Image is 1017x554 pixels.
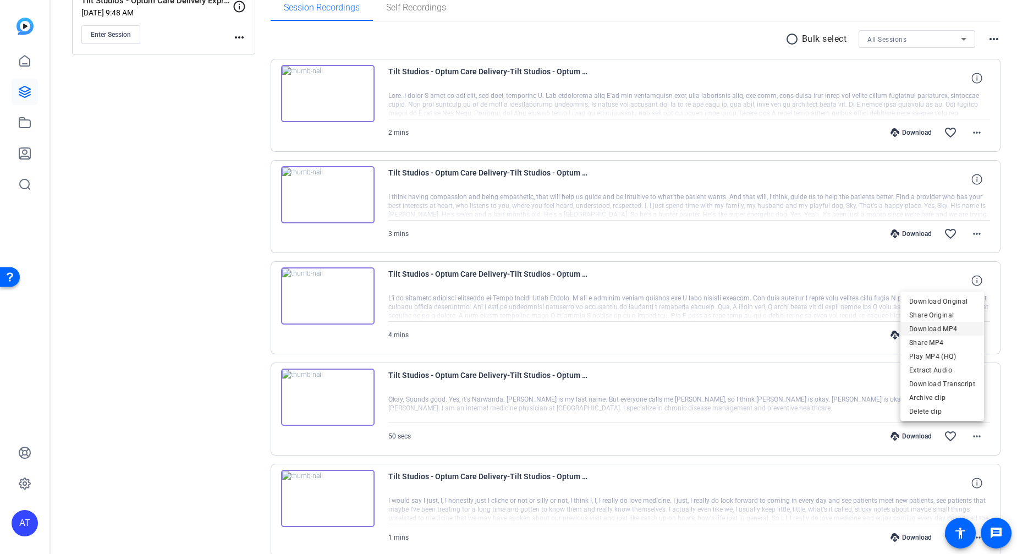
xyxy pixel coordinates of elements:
span: Share MP4 [909,336,975,349]
span: Download Original [909,294,975,308]
span: Download Transcript [909,377,975,390]
span: Download MP4 [909,322,975,335]
span: Archive clip [909,391,975,404]
span: Delete clip [909,404,975,418]
span: Play MP4 (HQ) [909,349,975,363]
span: Extract Audio [909,363,975,376]
span: Share Original [909,308,975,321]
